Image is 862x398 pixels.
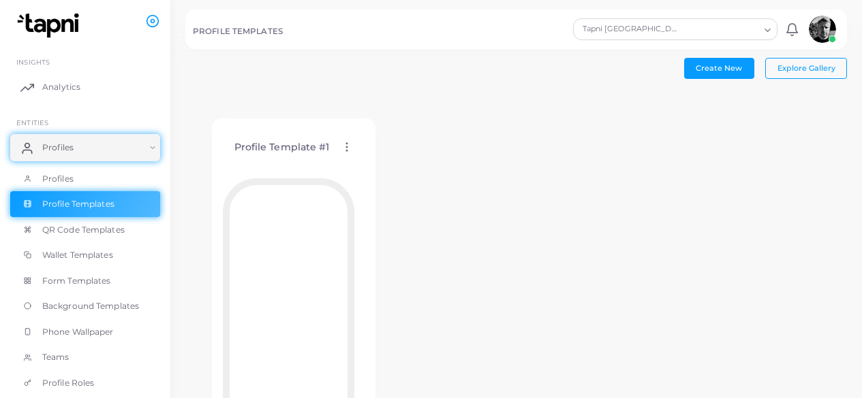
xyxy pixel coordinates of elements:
span: Create New [696,63,742,73]
a: avatar [805,16,840,43]
a: Wallet Templates [10,242,160,268]
span: Profiles [42,142,74,154]
a: Phone Wallpaper [10,319,160,345]
a: Profiles [10,166,160,192]
button: Create New [684,58,754,78]
span: Profile Templates [42,198,114,210]
span: INSIGHTS [16,58,50,66]
a: Teams [10,344,160,370]
span: Tapni [GEOGRAPHIC_DATA] [581,22,679,36]
a: Profile Templates [10,191,160,217]
button: Explore Gallery [765,58,847,78]
input: Search for option [681,22,759,37]
a: Analytics [10,73,160,101]
a: Form Templates [10,268,160,294]
span: Analytics [42,81,80,93]
a: Profile Roles [10,370,160,396]
div: Search for option [573,18,778,40]
span: Teams [42,351,70,363]
img: logo [12,13,88,38]
h5: PROFILE TEMPLATES [193,27,283,36]
span: Form Templates [42,275,111,287]
img: avatar [809,16,836,43]
h4: Profile Template #1 [234,142,330,153]
span: Wallet Templates [42,249,113,261]
span: QR Code Templates [42,224,125,236]
span: Profile Roles [42,377,94,389]
span: ENTITIES [16,118,48,127]
span: Background Templates [42,300,139,312]
span: Phone Wallpaper [42,326,114,338]
a: QR Code Templates [10,217,160,243]
a: Profiles [10,134,160,161]
span: Explore Gallery [778,63,835,73]
span: Profiles [42,173,74,185]
a: Background Templates [10,293,160,319]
